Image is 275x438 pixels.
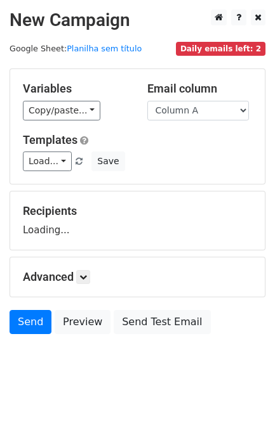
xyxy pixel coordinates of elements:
a: Daily emails left: 2 [176,44,265,53]
div: Loading... [23,204,252,237]
h2: New Campaign [10,10,265,31]
button: Save [91,151,124,171]
a: Load... [23,151,72,171]
a: Send Test Email [114,310,210,334]
a: Planilha sem título [67,44,142,53]
span: Daily emails left: 2 [176,42,265,56]
a: Preview [55,310,111,334]
a: Send [10,310,51,334]
h5: Email column [147,82,253,96]
h5: Variables [23,82,128,96]
a: Templates [23,133,77,146]
h5: Recipients [23,204,252,218]
small: Google Sheet: [10,44,142,53]
h5: Advanced [23,270,252,284]
a: Copy/paste... [23,101,100,120]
